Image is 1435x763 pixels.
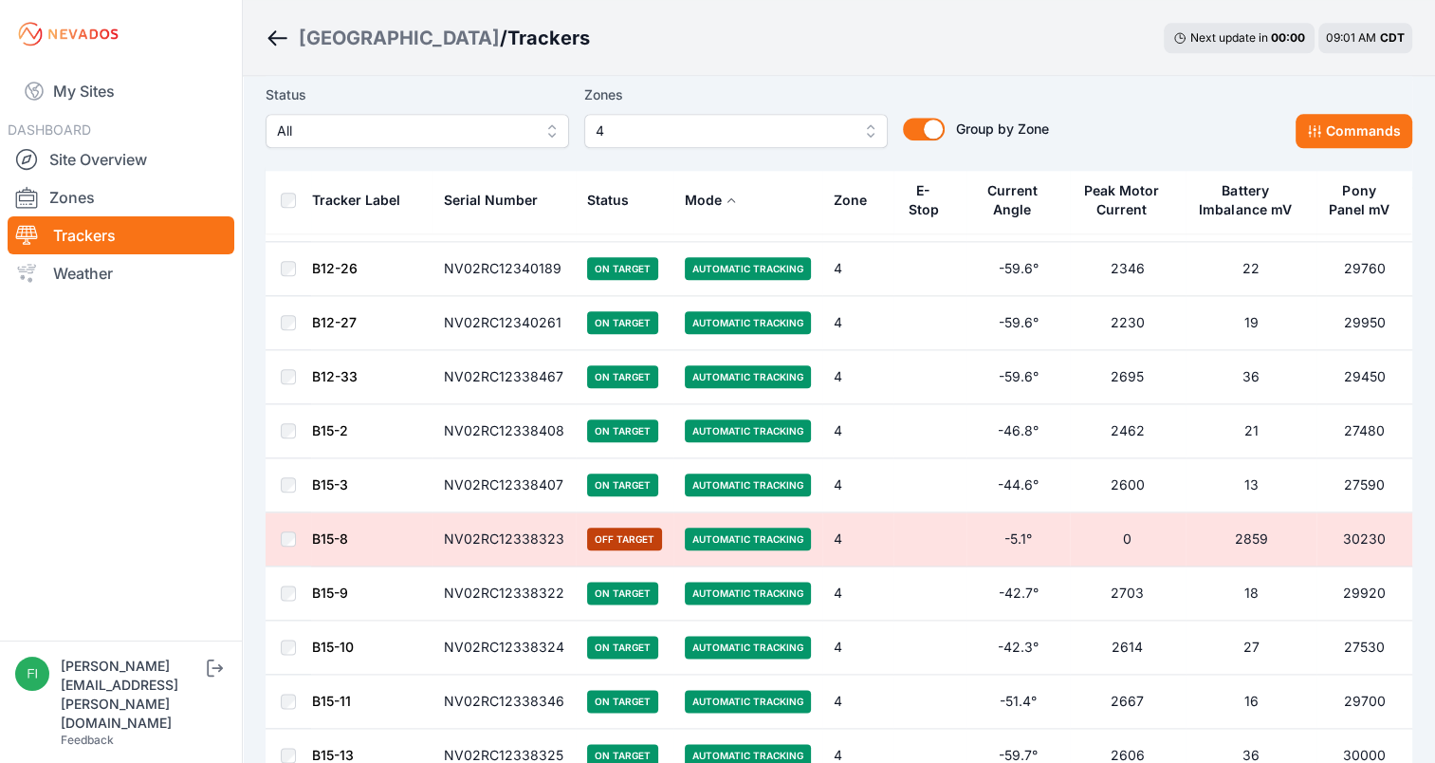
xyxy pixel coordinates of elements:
h3: Trackers [507,25,590,51]
td: 0 [1070,512,1186,567]
a: Site Overview [8,140,234,178]
span: CDT [1380,30,1405,45]
td: 4 [822,242,893,296]
td: 2667 [1070,675,1186,729]
td: -46.8° [966,404,1069,458]
span: All [277,120,531,142]
span: 09:01 AM [1326,30,1376,45]
nav: Breadcrumb [266,13,590,63]
td: NV02RC12338467 [432,350,576,404]
td: 21 [1186,404,1317,458]
a: B15-10 [312,639,354,655]
label: Zones [584,84,888,106]
span: On Target [587,311,658,334]
div: Status [587,191,629,210]
span: On Target [587,365,658,388]
td: 16 [1186,675,1317,729]
td: -59.6° [966,296,1069,350]
a: B12-26 [312,260,358,276]
span: On Target [587,257,658,280]
td: 2346 [1070,242,1186,296]
span: Off Target [587,528,662,550]
td: 4 [822,296,893,350]
a: Zones [8,178,234,216]
td: 22 [1186,242,1317,296]
div: [GEOGRAPHIC_DATA] [299,25,500,51]
span: On Target [587,636,658,659]
span: Automatic Tracking [685,690,811,713]
td: -59.6° [966,350,1069,404]
span: 4 [596,120,850,142]
a: B15-3 [312,476,348,493]
div: Peak Motor Current [1081,181,1163,219]
td: -59.6° [966,242,1069,296]
td: 13 [1186,458,1317,512]
td: 27 [1186,621,1317,675]
td: NV02RC12338324 [432,621,576,675]
span: Automatic Tracking [685,419,811,442]
td: 18 [1186,567,1317,621]
button: E-Stop [905,168,955,233]
span: Automatic Tracking [685,636,811,659]
td: -5.1° [966,512,1069,567]
td: 29950 [1316,296,1412,350]
td: 30230 [1316,512,1412,567]
td: 2462 [1070,404,1186,458]
span: Automatic Tracking [685,474,811,496]
td: 29450 [1316,350,1412,404]
span: On Target [587,582,658,605]
div: Serial Number [444,191,538,210]
span: On Target [587,474,658,496]
div: Pony Panel mV [1328,181,1389,219]
td: 2695 [1070,350,1186,404]
span: Automatic Tracking [685,582,811,605]
td: 29920 [1316,567,1412,621]
img: Nevados [15,19,121,49]
td: 2703 [1070,567,1186,621]
span: Group by Zone [956,121,1049,137]
td: 4 [822,567,893,621]
div: 00 : 00 [1271,30,1305,46]
span: Automatic Tracking [685,311,811,334]
button: Zone [834,177,882,223]
td: 4 [822,675,893,729]
td: -42.7° [966,567,1069,621]
a: Feedback [61,733,114,747]
button: Tracker Label [312,177,415,223]
button: All [266,114,569,148]
a: B15-11 [312,693,351,709]
button: Mode [685,177,737,223]
a: My Sites [8,68,234,114]
span: On Target [587,419,658,442]
span: Automatic Tracking [685,528,811,550]
a: Weather [8,254,234,292]
button: Current Angle [978,168,1058,233]
a: Trackers [8,216,234,254]
td: 19 [1186,296,1317,350]
td: 27590 [1316,458,1412,512]
button: Battery Imbalance mV [1197,168,1306,233]
span: DASHBOARD [8,121,91,138]
button: Commands [1296,114,1412,148]
td: NV02RC12340189 [432,242,576,296]
button: 4 [584,114,888,148]
td: 36 [1186,350,1317,404]
span: Automatic Tracking [685,257,811,280]
td: 27530 [1316,621,1412,675]
td: NV02RC12338346 [432,675,576,729]
td: NV02RC12340261 [432,296,576,350]
div: Battery Imbalance mV [1197,181,1294,219]
span: Automatic Tracking [685,365,811,388]
td: 4 [822,512,893,567]
td: NV02RC12338407 [432,458,576,512]
td: 4 [822,404,893,458]
td: -44.6° [966,458,1069,512]
span: / [500,25,507,51]
a: B12-33 [312,368,358,384]
label: Status [266,84,569,106]
td: -51.4° [966,675,1069,729]
span: Next update in [1190,30,1268,45]
button: Status [587,177,644,223]
td: NV02RC12338408 [432,404,576,458]
td: 2614 [1070,621,1186,675]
